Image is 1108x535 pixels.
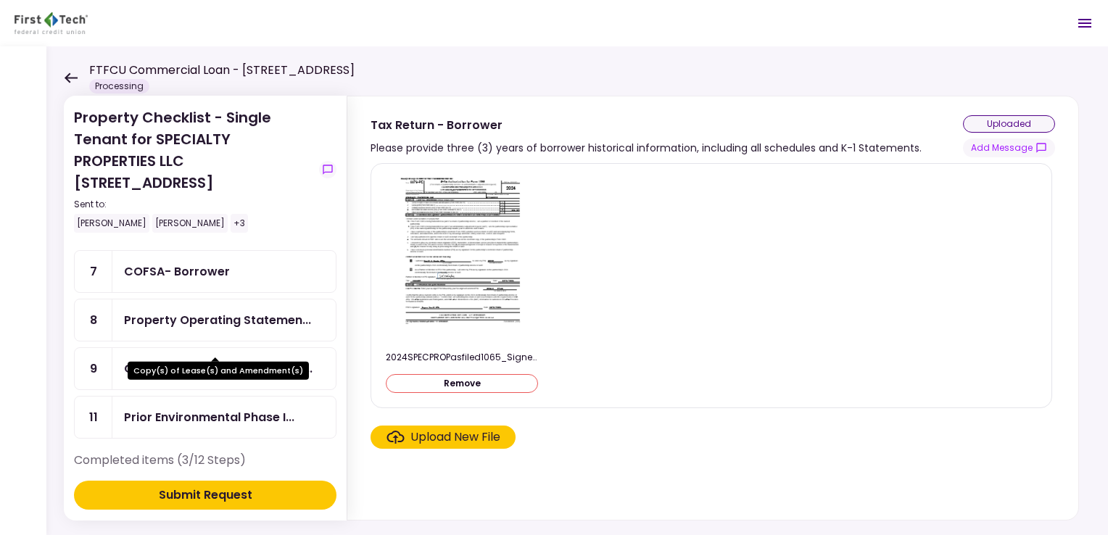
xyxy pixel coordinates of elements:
div: 9 [75,348,112,389]
div: 8 [75,299,112,341]
button: Open menu [1067,6,1102,41]
button: show-messages [963,138,1055,157]
div: Copy(s) of Lease(s) and Amendment(s) [124,360,313,378]
div: Upload New File [410,428,500,446]
div: Property Checklist - Single Tenant for SPECIALTY PROPERTIES LLC [STREET_ADDRESS] [74,107,313,233]
div: Sent to: [74,198,313,211]
div: [PERSON_NAME] [74,214,149,233]
div: Processing [89,79,149,94]
div: Completed items (3/12 Steps) [74,452,336,481]
div: [PERSON_NAME] [152,214,228,233]
a: 8Property Operating Statements [74,299,336,341]
div: Tax Return - BorrowerPlease provide three (3) years of borrower historical information, including... [347,96,1079,521]
div: Please provide three (3) years of borrower historical information, including all schedules and K-... [371,139,922,157]
div: 2024SPECPROPasfiled1065_Signed (2).pdf [386,351,538,364]
div: Submit Request [159,486,252,504]
div: uploaded [963,115,1055,133]
div: 7 [75,251,112,292]
button: Submit Request [74,481,336,510]
button: Remove [386,374,538,393]
img: Partner icon [15,12,88,34]
span: Click here to upload the required document [371,426,516,449]
a: 9Copy(s) of Lease(s) and Amendment(s) [74,347,336,390]
a: 7COFSA- Borrower [74,250,336,293]
div: Property Operating Statements [124,311,311,329]
div: COFSA- Borrower [124,262,230,281]
div: Prior Environmental Phase I and/or Phase II [124,408,294,426]
div: +3 [231,214,248,233]
div: 11 [75,397,112,438]
div: Tax Return - Borrower [371,116,922,134]
h1: FTFCU Commercial Loan - [STREET_ADDRESS] [89,62,355,79]
a: 11Prior Environmental Phase I and/or Phase II [74,396,336,439]
button: show-messages [319,161,336,178]
div: Copy(s) of Lease(s) and Amendment(s) [128,362,309,380]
